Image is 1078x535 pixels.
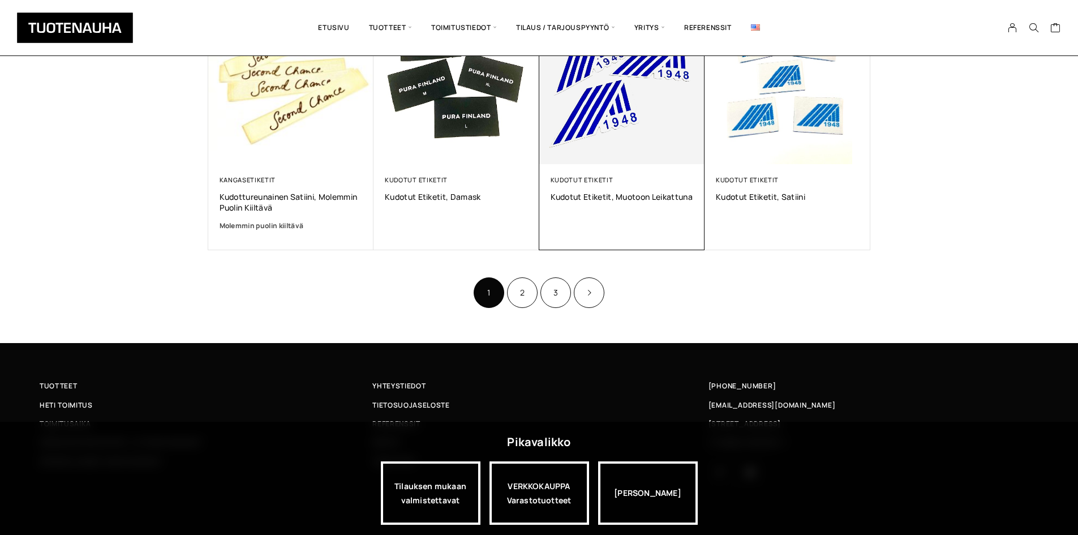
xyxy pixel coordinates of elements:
a: Yhteystiedot [372,380,705,392]
span: Tietosuojaseloste [372,399,449,411]
a: Tietosuojaseloste [372,399,705,411]
span: Tuotteet [359,8,422,47]
a: Tuotteet [40,380,372,392]
span: Tuotteet [40,380,77,392]
button: Search [1023,23,1045,33]
a: Kudottureunainen satiini, molemmin puolin kiiltävä [220,191,363,213]
img: Tuotenauha Oy [17,12,133,43]
a: Kudotut etiketit, Damask [385,191,528,202]
a: [PHONE_NUMBER] [708,380,776,392]
span: Heti toimitus [40,399,93,411]
span: Yritys [625,8,675,47]
div: [PERSON_NAME] [598,461,698,525]
a: VERKKOKAUPPAVarastotuotteet [489,461,589,525]
nav: Product Pagination [208,276,870,309]
div: VERKKOKAUPPA Varastotuotteet [489,461,589,525]
a: Etusivu [308,8,359,47]
a: Referenssit [675,8,741,47]
b: Molemmin puolin kiiltävä [220,221,304,230]
span: Referenssit [372,418,420,430]
div: Pikavalikko [507,432,570,452]
a: Kudotut etiketit [385,176,448,184]
a: Tilauksen mukaan valmistettavat [381,461,480,525]
a: Kudotut etiketit, satiini [716,191,859,202]
a: Referenssit [372,418,705,430]
a: Molemmin puolin kiiltävä [220,220,363,232]
a: Sivu 3 [540,277,571,308]
a: Cart [1050,22,1061,36]
a: Heti toimitus [40,399,372,411]
a: Kudotut etiketit [716,176,779,184]
span: Toimitusaika [40,418,91,430]
img: English [751,24,760,31]
a: My Account [1002,23,1024,33]
a: [EMAIL_ADDRESS][DOMAIN_NAME] [708,399,836,411]
a: Kudotut etiketit [551,176,613,184]
span: Toimitustiedot [422,8,506,47]
a: Toimitusaika [40,418,372,430]
span: Sivu 1 [474,277,504,308]
span: [STREET_ADDRESS] [708,418,781,430]
span: Yhteystiedot [372,380,426,392]
a: Sivu 2 [507,277,538,308]
a: Kangasetiketit [220,176,276,184]
span: Tilaus / Tarjouspyyntö [506,8,625,47]
a: Kudotut etiketit, muotoon leikattuna [551,191,694,202]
